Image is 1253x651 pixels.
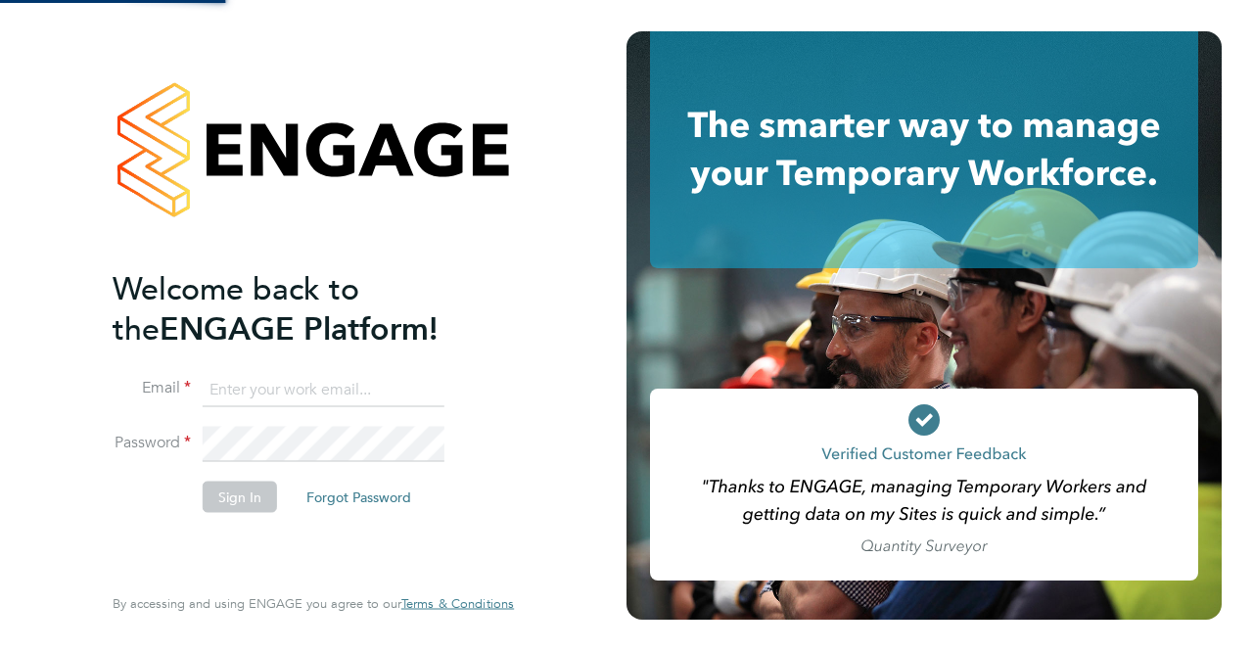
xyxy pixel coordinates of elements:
[401,595,514,612] span: Terms & Conditions
[113,433,191,453] label: Password
[113,269,359,348] span: Welcome back to the
[113,268,494,349] h2: ENGAGE Platform!
[401,596,514,612] a: Terms & Conditions
[113,595,514,612] span: By accessing and using ENGAGE you agree to our
[291,482,427,513] button: Forgot Password
[203,372,444,407] input: Enter your work email...
[113,378,191,398] label: Email
[203,482,277,513] button: Sign In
